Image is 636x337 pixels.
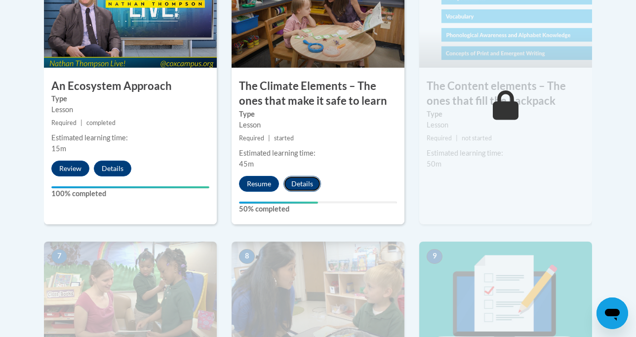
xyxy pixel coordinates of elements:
label: Type [239,109,397,120]
div: Estimated learning time: [427,148,585,159]
div: Your progress [239,202,318,204]
span: 15m [51,144,66,153]
div: Lesson [51,104,209,115]
h3: An Ecosystem Approach [44,79,217,94]
span: not started [462,134,492,142]
span: 50m [427,160,441,168]
h3: The Content elements – The ones that fill the backpack [419,79,592,109]
button: Details [283,176,321,192]
span: started [274,134,294,142]
label: 50% completed [239,204,397,214]
label: Type [427,109,585,120]
div: Estimated learning time: [51,132,209,143]
span: 8 [239,249,255,264]
span: | [268,134,270,142]
div: Lesson [239,120,397,130]
div: Your progress [51,186,209,188]
label: 100% completed [51,188,209,199]
button: Review [51,161,89,176]
span: 9 [427,249,442,264]
div: Lesson [427,120,585,130]
span: 7 [51,249,67,264]
iframe: Button to launch messaging window [596,297,628,329]
span: 45m [239,160,254,168]
span: Required [427,134,452,142]
span: Required [51,119,77,126]
button: Details [94,161,131,176]
span: completed [86,119,116,126]
span: | [80,119,82,126]
span: Required [239,134,264,142]
div: Estimated learning time: [239,148,397,159]
label: Type [51,93,209,104]
h3: The Climate Elements – The ones that make it safe to learn [232,79,404,109]
span: | [456,134,458,142]
button: Resume [239,176,279,192]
